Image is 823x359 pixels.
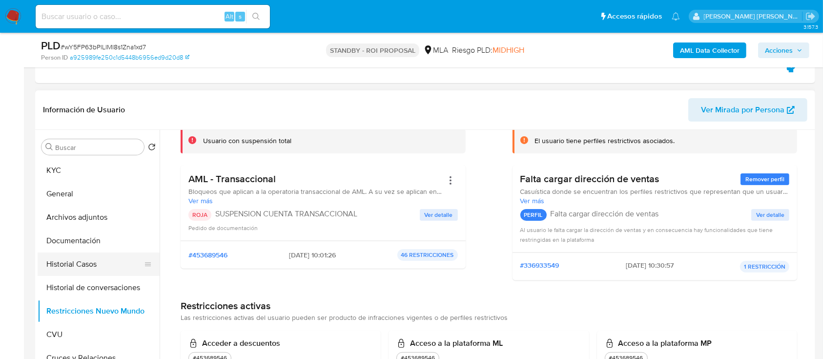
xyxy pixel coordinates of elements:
span: MIDHIGH [493,44,524,56]
span: Riesgo PLD: [452,45,524,56]
p: emmanuel.vitiello@mercadolibre.com [704,12,802,21]
button: Ver Mirada por Persona [688,98,807,122]
button: Volver al orden por defecto [148,143,156,154]
a: Salir [805,11,816,21]
b: Person ID [41,53,68,62]
button: Historial Casos [38,253,152,276]
h1: Información de Usuario [43,105,125,115]
button: Historial de conversaciones [38,276,160,299]
span: Alt [226,12,233,21]
button: General [38,182,160,206]
p: STANDBY - ROI PROPOSAL [326,43,419,57]
button: Buscar [45,143,53,151]
span: Accesos rápidos [607,11,662,21]
button: search-icon [246,10,266,23]
span: 3.157.3 [803,23,818,31]
button: CVU [38,323,160,346]
span: Acciones [765,42,793,58]
button: Restricciones Nuevo Mundo [38,299,160,323]
span: # wY5FP63bPlLIMI8s1Zna1xd7 [61,42,146,52]
a: a925989fe250c1d5448b6956ed9d20d8 [70,53,189,62]
span: Ver Mirada por Persona [701,98,784,122]
a: Notificaciones [672,12,680,21]
button: Archivos adjuntos [38,206,160,229]
span: s [239,12,242,21]
button: Acciones [758,42,809,58]
button: KYC [38,159,160,182]
input: Buscar usuario o caso... [36,10,270,23]
button: Documentación [38,229,160,253]
input: Buscar [55,143,140,152]
button: AML Data Collector [673,42,746,58]
div: MLA [423,45,448,56]
b: PLD [41,38,61,53]
b: AML Data Collector [680,42,740,58]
